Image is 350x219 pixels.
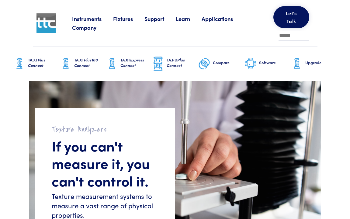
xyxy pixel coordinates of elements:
a: TA.XTPlus Connect [13,47,60,81]
a: Software [244,47,291,81]
a: Upgrade [291,47,337,81]
img: ta-xt-graphic.png [106,56,118,71]
a: Support [144,15,176,23]
h6: TA.HD [167,57,198,68]
h6: Upgrade [305,60,337,65]
h6: Software [259,60,291,65]
img: ta-xt-graphic.png [60,56,72,71]
img: software-graphic.png [244,57,257,70]
a: Compare [198,47,244,81]
a: Fixtures [113,15,144,23]
a: Applications [202,15,244,23]
h6: TA.XT [74,57,106,68]
h6: TA.XT [120,57,152,68]
img: ta-xt-graphic.png [13,56,26,71]
img: ta-hd-graphic.png [152,56,164,72]
img: compare-graphic.png [198,56,210,71]
img: ta-xt-graphic.png [291,56,303,71]
span: Plus100 Connect [74,57,98,68]
a: TA.XTExpress Connect [106,47,152,81]
a: Learn [176,15,202,23]
a: TA.HDPlus Connect [152,47,198,81]
img: ttc_logo_1x1_v1.0.png [36,13,56,33]
h1: If you can't measure it, you can't control it. [52,137,159,189]
span: Plus Connect [167,57,185,68]
a: Instruments [72,15,113,23]
h6: Compare [213,60,244,65]
h6: TA.XT [28,57,60,68]
h2: Texture Analyzers [52,125,159,134]
span: Express Connect [120,57,144,68]
a: Company [72,24,108,31]
span: Plus Connect [28,57,45,68]
button: Let's Talk [273,6,309,28]
a: TA.XTPlus100 Connect [60,47,106,81]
